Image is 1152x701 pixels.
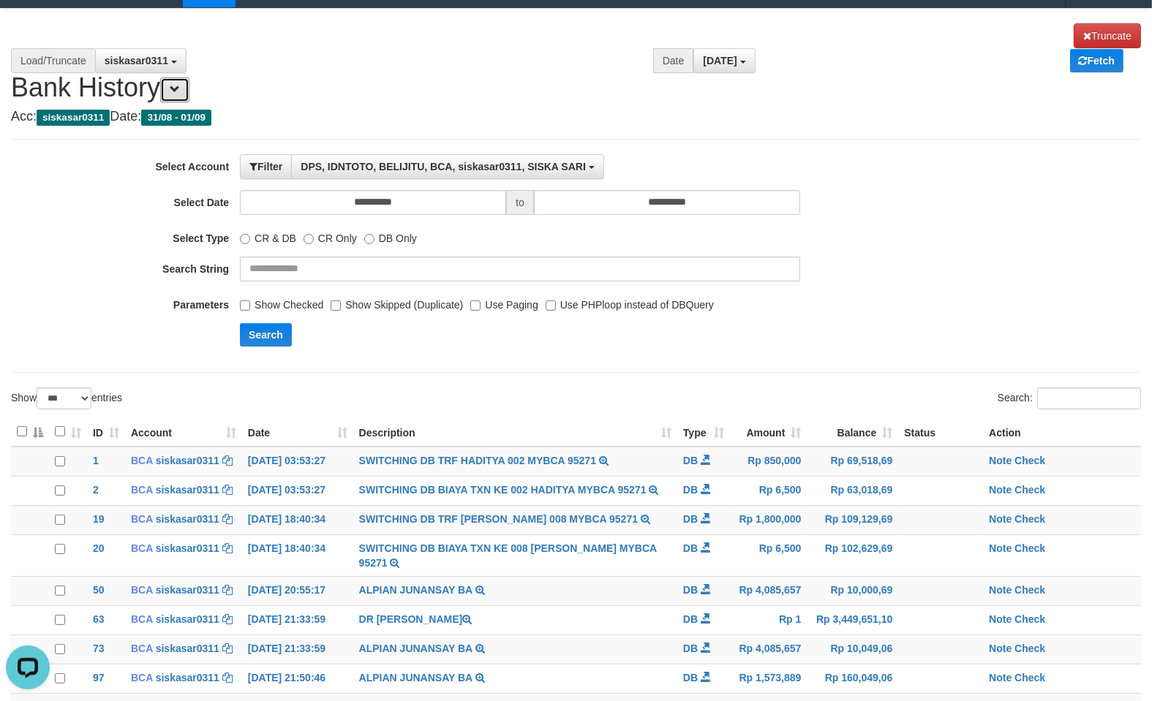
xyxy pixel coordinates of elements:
label: DB Only [364,226,417,246]
button: siskasar0311 [95,48,187,73]
a: Check [1014,455,1045,466]
span: 50 [93,584,105,596]
label: CR Only [304,226,357,246]
span: DB [683,613,698,625]
th: Date: activate to sort column ascending [242,417,353,447]
a: Copy siskasar0311 to clipboard [222,584,233,596]
input: Search: [1037,387,1141,409]
input: CR & DB [240,234,250,244]
a: SWITCHING DB BIAYA TXN KE 008 [PERSON_NAME] MYBCA 95271 [359,542,657,569]
td: Rp 4,085,657 [730,576,807,605]
span: siskasar0311 [37,110,110,126]
td: [DATE] 18:40:34 [242,505,353,534]
button: Search [240,323,292,346]
span: DB [683,513,698,525]
th: Status [898,417,983,447]
a: Copy siskasar0311 to clipboard [222,613,233,625]
h1: Bank History [11,23,1141,102]
label: Show Skipped (Duplicate) [331,292,463,312]
a: Truncate [1074,23,1141,48]
td: Rp 10,049,06 [807,634,898,664]
div: Load/Truncate [11,48,95,73]
span: DB [683,542,698,554]
td: DR [PERSON_NAME] [353,605,677,634]
span: BCA [131,643,153,654]
th: : activate to sort column descending [11,417,49,447]
button: [DATE] [693,48,755,73]
a: Copy siskasar0311 to clipboard [222,484,233,496]
span: BCA [131,484,153,496]
span: DB [683,643,698,654]
span: 31/08 - 01/09 [141,110,211,126]
td: Rp 6,500 [730,534,807,576]
label: Use PHPloop instead of DBQuery [546,292,714,312]
span: BCA [131,542,153,554]
span: BCA [131,513,153,525]
a: Note [989,513,1012,525]
label: Show Checked [240,292,323,312]
a: siskasar0311 [156,455,219,466]
a: Copy siskasar0311 to clipboard [222,643,233,654]
span: 2 [93,484,99,496]
td: Rp 160,049,06 [807,664,898,693]
a: Note [989,484,1012,496]
a: siskasar0311 [156,672,219,683]
a: siskasar0311 [156,643,219,654]
label: Use Paging [470,292,538,312]
span: 20 [93,542,105,554]
button: DPS, IDNTOTO, BELIJITU, BCA, siskasar0311, SISKA SARI [291,154,603,179]
a: Check [1014,542,1045,554]
th: Description: activate to sort column ascending [353,417,677,447]
input: CR Only [304,234,314,244]
label: Search: [998,387,1141,409]
a: Note [989,613,1012,625]
a: ALPIAN JUNANSAY BA [359,672,473,683]
td: [DATE] 03:53:27 [242,476,353,505]
td: Rp 69,518,69 [807,447,898,477]
a: siskasar0311 [156,513,219,525]
td: [DATE] 03:53:27 [242,447,353,477]
td: Rp 109,129,69 [807,505,898,534]
a: ALPIAN JUNANSAY BA [359,584,473,596]
td: Rp 4,085,657 [730,634,807,664]
a: Check [1014,584,1045,596]
td: [DATE] 21:50:46 [242,664,353,693]
span: DB [683,484,698,496]
input: DB Only [364,234,374,244]
td: Rp 1 [730,605,807,634]
button: Filter [240,154,292,179]
span: 1 [93,455,99,466]
a: Note [989,584,1012,596]
a: Note [989,672,1012,683]
a: Check [1014,484,1045,496]
span: BCA [131,613,153,625]
a: Check [1014,513,1045,525]
th: : activate to sort column ascending [49,417,87,447]
th: Action [983,417,1141,447]
td: Rp 10,000,69 [807,576,898,605]
td: Rp 1,800,000 [730,505,807,534]
span: DPS, IDNTOTO, BELIJITU, BCA, siskasar0311, SISKA SARI [301,161,586,173]
a: ALPIAN JUNANSAY BA [359,643,473,654]
span: BCA [131,584,153,596]
a: Copy siskasar0311 to clipboard [222,455,233,466]
th: ID: activate to sort column ascending [87,417,125,447]
td: Rp 102,629,69 [807,534,898,576]
td: Rp 850,000 [730,447,807,477]
th: Amount: activate to sort column ascending [730,417,807,447]
a: Check [1014,613,1045,625]
th: Type: activate to sort column ascending [677,417,730,447]
input: Show Skipped (Duplicate) [331,300,341,311]
a: Note [989,455,1012,466]
a: Fetch [1070,49,1123,72]
span: to [506,190,534,215]
td: [DATE] 18:40:34 [242,534,353,576]
td: Rp 6,500 [730,476,807,505]
th: Account: activate to sort column ascending [125,417,242,447]
td: [DATE] 21:33:59 [242,605,353,634]
h4: Acc: Date: [11,110,1141,124]
div: Date [653,48,694,73]
a: siskasar0311 [156,484,219,496]
span: DB [683,672,698,683]
span: 19 [93,513,105,525]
